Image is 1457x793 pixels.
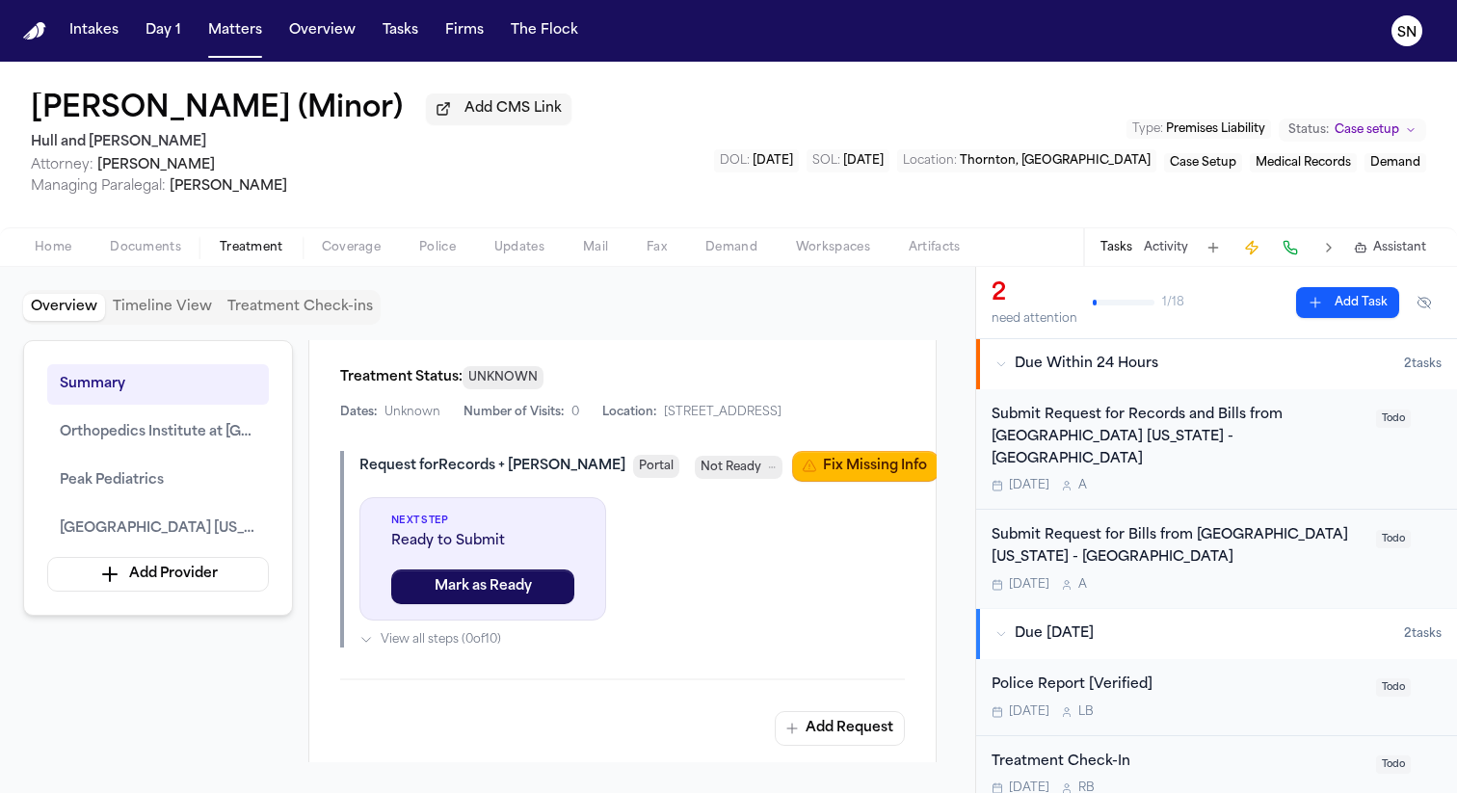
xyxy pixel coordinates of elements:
[426,93,571,124] button: Add CMS Link
[494,240,544,255] span: Updates
[701,458,761,477] span: Not Ready
[1407,287,1442,318] button: Hide completed tasks (⌘⇧H)
[31,158,93,172] span: Attorney:
[602,405,656,420] span: Location:
[992,311,1077,327] div: need attention
[976,389,1457,510] div: Open task: Submit Request for Records and Bills from Children's Hospital Colorado - Aurora
[1200,234,1227,261] button: Add Task
[47,509,269,549] button: [GEOGRAPHIC_DATA] [US_STATE] - [GEOGRAPHIC_DATA]
[812,155,840,167] span: SOL :
[47,461,269,501] button: Peak Pediatrics
[1009,478,1049,493] span: [DATE]
[1078,577,1087,593] span: A
[170,179,287,194] span: [PERSON_NAME]
[322,240,381,255] span: Coverage
[340,370,463,384] span: Treatment Status:
[31,131,571,154] h2: Hull and [PERSON_NAME]
[1364,153,1426,172] button: Edit service: Demand
[1373,240,1426,255] span: Assistant
[571,405,579,420] span: 0
[1404,357,1442,372] span: 2 task s
[391,569,574,604] button: Mark as Ready
[1370,157,1420,169] span: Demand
[903,155,957,167] span: Location :
[31,93,403,127] h1: [PERSON_NAME] (Minor)
[1126,119,1271,139] button: Edit Type: Premises Liability
[359,632,905,648] button: View all steps (0of10)
[47,557,269,592] button: Add Provider
[1144,240,1188,255] button: Activity
[23,294,105,321] button: Overview
[281,13,363,48] button: Overview
[503,13,586,48] button: The Flock
[47,364,269,405] button: Summary
[464,99,562,119] span: Add CMS Link
[375,13,426,48] button: Tasks
[1078,704,1094,720] span: L B
[381,632,501,648] span: View all steps ( 0 of 10 )
[220,240,283,255] span: Treatment
[992,525,1364,569] div: Submit Request for Bills from [GEOGRAPHIC_DATA] [US_STATE] - [GEOGRAPHIC_DATA]
[105,294,220,321] button: Timeline View
[664,405,781,420] span: [STREET_ADDRESS]
[753,155,793,167] span: [DATE]
[1166,123,1265,135] span: Premises Liability
[1296,287,1399,318] button: Add Task
[23,22,46,40] a: Home
[897,149,1156,172] button: Edit Location: Thornton, CO
[110,240,181,255] span: Documents
[1376,755,1411,774] span: Todo
[1279,119,1426,142] button: Change status from Case setup
[391,514,574,528] span: Next Step
[992,752,1364,774] div: Treatment Check-In
[1288,122,1329,138] span: Status:
[1009,577,1049,593] span: [DATE]
[200,13,270,48] button: Matters
[464,405,564,420] span: Number of Visits:
[647,240,667,255] span: Fax
[992,278,1077,309] div: 2
[796,240,870,255] span: Workspaces
[1238,234,1265,261] button: Create Immediate Task
[359,457,625,476] div: Request for Records + [PERSON_NAME]
[220,294,381,321] button: Treatment Check-ins
[792,451,939,482] button: Fix Missing Info
[775,711,905,746] button: Add Request
[976,659,1457,736] div: Open task: Police Report [Verified]
[1256,157,1351,169] span: Medical Records
[340,405,377,420] span: Dates:
[1376,530,1411,548] span: Todo
[843,155,884,167] span: [DATE]
[1404,626,1442,642] span: 2 task s
[1170,157,1236,169] span: Case Setup
[720,155,750,167] span: DOL :
[705,240,757,255] span: Demand
[1009,704,1049,720] span: [DATE]
[1164,153,1242,172] button: Edit service: Case Setup
[1162,295,1184,310] span: 1 / 18
[1376,410,1411,428] span: Todo
[437,13,491,48] button: Firms
[47,412,269,453] button: Orthopedics Institute at [GEOGRAPHIC_DATA][US_STATE]
[31,179,166,194] span: Managing Paralegal:
[384,405,440,420] span: Unknown
[976,510,1457,608] div: Open task: Submit Request for Bills from Children's Hospital Colorado - Aurora
[1100,240,1132,255] button: Tasks
[391,532,574,551] span: Ready to Submit
[419,240,456,255] span: Police
[138,13,189,48] button: Day 1
[633,455,679,478] button: Portal
[62,13,126,48] button: Intakes
[714,149,799,172] button: Edit DOL: 2025-08-26
[1376,678,1411,697] span: Todo
[1015,355,1158,374] span: Due Within 24 Hours
[1078,478,1087,493] span: A
[1354,240,1426,255] button: Assistant
[31,93,403,127] button: Edit matter name
[1250,153,1357,172] button: Edit service: Medical Records
[1277,234,1304,261] button: Make a Call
